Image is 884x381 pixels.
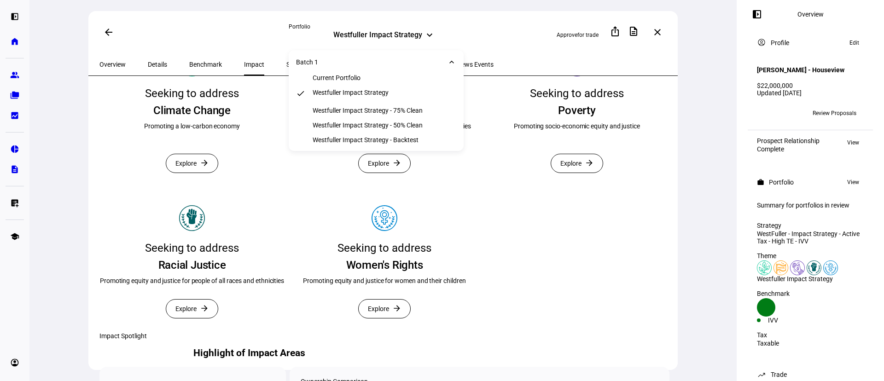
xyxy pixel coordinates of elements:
div: Benchmark [757,290,864,297]
mat-icon: description [628,26,639,37]
eth-mat-symbol: description [10,165,19,174]
div: Westfuller Impact Strategy - 50% Clean [313,121,423,129]
div: Westfuller Impact Strategy [333,30,422,41]
button: Review Proposals [805,106,864,121]
eth-mat-symbol: list_alt_add [10,198,19,208]
eth-mat-symbol: account_circle [10,358,19,367]
div: Westfuller Impact Strategy [757,275,864,283]
img: lgbtqJustice.colored.svg [773,260,788,275]
div: WestFuller - Impact Strategy - Active Tax - High TE - IVV [757,230,864,245]
div: Seeking to address [530,84,624,103]
span: View [847,177,859,188]
eth-mat-symbol: bid_landscape [10,111,19,120]
eth-panel-overview-card-header: Portfolio [757,177,864,188]
span: Edit [849,37,859,48]
div: Theme [757,252,864,260]
mat-icon: arrow_forward [392,158,401,167]
div: Portfolio [769,179,794,186]
img: Pillar icon [372,205,397,231]
span: News Events [457,61,494,68]
eth-panel-overview-card-header: Trade [757,369,864,380]
mat-icon: keyboard_arrow_down [447,58,456,67]
div: Overview [797,11,824,18]
div: Racial Justice [158,258,226,272]
div: Promoting equity and justice for women and their children [303,276,465,285]
div: Promoting a low-carbon economy [144,121,240,140]
span: Overview [99,61,126,68]
eth-panel-overview-card-header: Profile [757,37,864,48]
div: Tax [757,331,864,339]
eth-mat-symbol: left_panel_open [10,12,19,21]
button: Approvefor trade [549,28,606,42]
button: View [843,137,864,148]
button: Edit [845,37,864,48]
div: Promoting socio-economic equity and justice [514,121,640,140]
div: Profile [771,39,789,46]
span: KK [761,110,768,116]
div: Promoting equity and justice for people of all races and ethnicities [100,276,284,285]
mat-icon: arrow_forward [200,304,209,313]
span: Benchmark [189,61,222,68]
span: Explore [560,154,582,173]
div: Women's Rights [346,258,423,272]
div: Complete [757,145,820,153]
img: womensRights.colored.svg [823,260,838,275]
eth-mat-symbol: school [10,232,19,241]
img: climateChange.colored.svg [757,260,772,275]
div: Westfuller Impact Strategy - 75% Clean [313,107,423,114]
div: Summary for portfolios in review [757,202,864,209]
eth-mat-symbol: pie_chart [10,144,19,154]
h4: [PERSON_NAME] - Houseview [757,66,844,74]
img: racialJustice.colored.svg [807,260,821,275]
a: pie_chart [6,140,24,158]
div: Seeking to address [145,84,239,103]
button: Explore [358,299,411,318]
a: group [6,66,24,84]
span: Explore [175,300,197,318]
mat-icon: arrow_back [103,27,114,38]
div: Updated [DATE] [757,89,864,97]
div: Portfolio [289,23,477,30]
div: Impact Spotlight [99,332,669,340]
button: Explore [166,154,218,173]
div: Seeking to address [145,238,239,258]
div: Westfuller Impact Strategy [313,89,389,99]
a: bid_landscape [6,106,24,125]
mat-icon: account_circle [757,38,766,47]
a: folder_copy [6,86,24,104]
h2: Highlight of Impact Areas [99,347,399,358]
mat-icon: arrow_forward [200,158,209,167]
span: Sectors [286,61,308,68]
mat-icon: trending_up [757,370,766,379]
button: View [843,177,864,188]
div: Climate Change [153,103,231,118]
a: description [6,160,24,179]
span: Review Proposals [813,106,856,121]
div: Batch 1 [296,58,318,66]
div: Westfuller Impact Strategy - Backtest [313,136,419,144]
mat-icon: work [757,179,764,186]
span: for trade [577,32,599,38]
mat-icon: ios_share [610,26,621,37]
button: Explore [358,154,411,173]
button: Explore [166,299,218,318]
img: Pillar icon [179,205,205,231]
img: poverty.colored.svg [790,260,805,275]
eth-mat-symbol: home [10,37,19,46]
mat-icon: arrow_forward [392,304,401,313]
span: Explore [368,154,389,173]
div: Strategy [757,222,864,229]
eth-mat-symbol: group [10,70,19,80]
div: Prospect Relationship [757,137,820,144]
div: Seeking to address [337,238,431,258]
button: Explore [551,154,603,173]
span: Explore [175,154,197,173]
mat-icon: check [296,89,305,98]
div: Taxable [757,340,864,347]
span: Impact [244,61,264,68]
div: Poverty [558,103,595,118]
mat-icon: close [652,27,663,38]
span: Details [148,61,167,68]
div: Current Portfolio [313,74,361,81]
eth-mat-symbol: folder_copy [10,91,19,100]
